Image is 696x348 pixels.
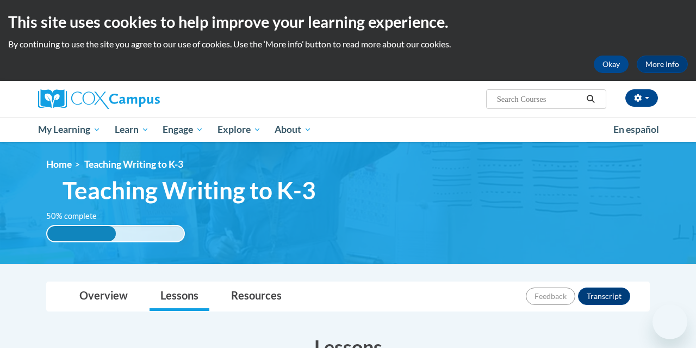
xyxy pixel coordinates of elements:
span: Engage [163,123,203,136]
span: Teaching Writing to K-3 [63,176,316,205]
a: Lessons [150,282,209,311]
a: My Learning [31,117,108,142]
span: Explore [217,123,261,136]
a: Home [46,158,72,170]
button: Account Settings [625,89,658,107]
iframe: Button to launch messaging window [652,304,687,339]
label: 50% complete [46,210,109,222]
input: Search Courses [496,93,583,106]
a: En español [606,118,666,141]
span: About [275,123,312,136]
span: En español [613,124,659,135]
a: Resources [220,282,293,311]
a: Overview [69,282,139,311]
i:  [586,95,596,103]
img: Cox Campus [38,89,160,109]
a: Cox Campus [38,89,234,109]
button: Okay [594,56,629,73]
h2: This site uses cookies to help improve your learning experience. [8,11,688,33]
button: Feedback [526,288,575,305]
a: Learn [108,117,156,142]
span: Learn [115,123,149,136]
button: Search [583,93,599,106]
span: My Learning [38,123,101,136]
a: About [268,117,319,142]
a: Engage [156,117,210,142]
p: By continuing to use the site you agree to our use of cookies. Use the ‘More info’ button to read... [8,38,688,50]
span: Teaching Writing to K-3 [84,158,183,170]
div: Main menu [30,117,666,142]
a: Explore [210,117,268,142]
a: More Info [637,56,688,73]
div: 50% complete [47,226,116,241]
